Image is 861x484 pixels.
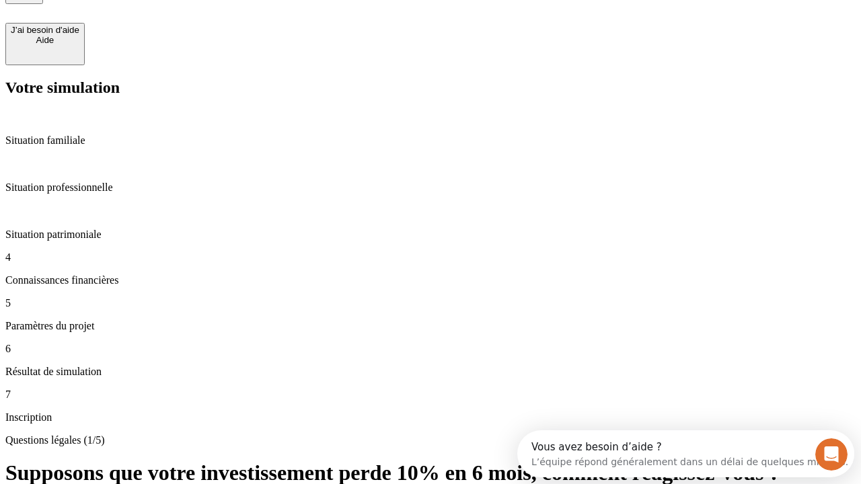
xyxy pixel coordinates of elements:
p: 5 [5,297,856,309]
p: Questions légales (1/5) [5,434,856,446]
div: Vous avez besoin d’aide ? [14,11,331,22]
p: Connaissances financières [5,274,856,286]
div: L’équipe répond généralement dans un délai de quelques minutes. [14,22,331,36]
h2: Votre simulation [5,79,856,97]
p: Situation familiale [5,134,856,147]
iframe: Intercom live chat [815,438,848,471]
p: Situation professionnelle [5,182,856,194]
iframe: Intercom live chat discovery launcher [517,430,854,477]
div: Ouvrir le Messenger Intercom [5,5,371,42]
div: Aide [11,35,79,45]
button: J’ai besoin d'aideAide [5,23,85,65]
p: 4 [5,251,856,264]
p: Situation patrimoniale [5,229,856,241]
p: Paramètres du projet [5,320,856,332]
p: Inscription [5,411,856,424]
p: 7 [5,389,856,401]
div: J’ai besoin d'aide [11,25,79,35]
p: 6 [5,343,856,355]
p: Résultat de simulation [5,366,856,378]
